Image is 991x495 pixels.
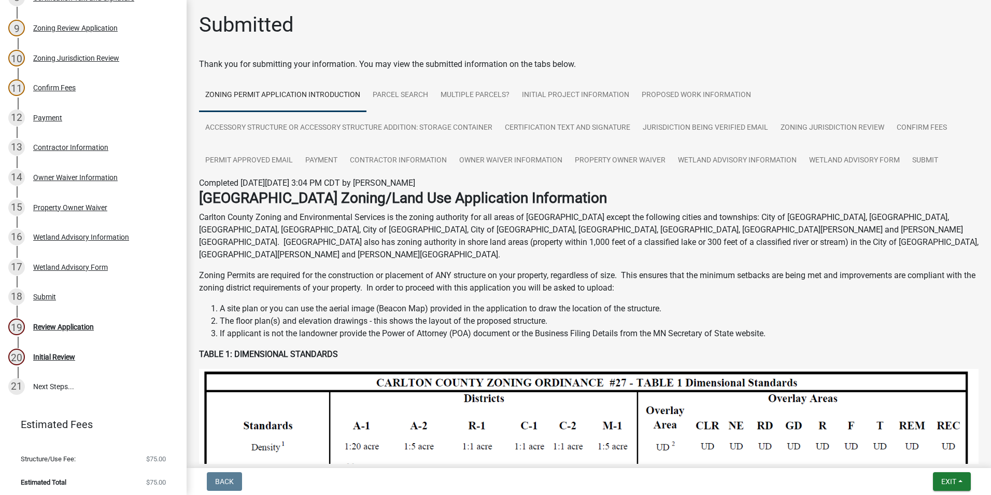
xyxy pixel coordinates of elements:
a: Proposed Work Information [635,79,757,112]
a: Initial Project Information [516,79,635,112]
div: Payment [33,114,62,121]
div: Thank you for submitting your information. You may view the submitted information on the tabs below. [199,58,979,71]
a: Confirm Fees [890,112,953,145]
span: $75.00 [146,479,166,486]
span: Back [215,477,234,486]
h1: Submitted [199,12,294,37]
span: Completed [DATE][DATE] 3:04 PM CDT by [PERSON_NAME] [199,178,415,188]
div: Confirm Fees [33,84,76,91]
a: Contractor Information [344,144,453,177]
li: The floor plan(s) and elevation drawings - this shows the layout of the proposed structure. [220,315,979,327]
div: Submit [33,293,56,300]
div: 19 [8,319,25,335]
span: Exit [941,477,956,486]
span: Structure/Use Fee: [21,456,76,462]
div: Property Owner Waiver [33,204,107,211]
div: 12 [8,109,25,126]
div: Wetland Advisory Information [33,233,129,241]
div: Initial Review [33,353,75,361]
a: Owner Waiver Information [453,144,569,177]
div: 13 [8,139,25,156]
li: If applicant is not the landowner provide the Power of Attorney (POA) document or the Business Fi... [220,327,979,340]
a: Certification Text and Signature [499,112,636,145]
div: Contractor Information [33,144,108,151]
a: Permit Approved Email [199,144,299,177]
button: Exit [933,472,971,491]
a: Parcel search [366,79,434,112]
div: 21 [8,378,25,395]
strong: TABLE 1: DIMENSIONAL STANDARDS [199,349,338,359]
a: Multiple Parcels? [434,79,516,112]
a: Wetland Advisory Information [672,144,803,177]
span: Estimated Total [21,479,66,486]
div: 14 [8,169,25,186]
div: 15 [8,199,25,216]
div: 16 [8,229,25,245]
a: Payment [299,144,344,177]
li: A site plan or you can use the aerial image (Beacon Map) provided in the application to draw the ... [220,302,979,315]
div: Zoning Jurisdiction Review [33,54,119,62]
div: 20 [8,349,25,365]
div: 18 [8,288,25,305]
div: Owner Waiver Information [33,174,118,181]
div: 9 [8,20,25,36]
span: $75.00 [146,456,166,462]
div: 10 [8,50,25,66]
a: Zoning Jurisdiction Review [774,112,890,145]
button: Back [207,472,242,491]
a: Estimated Fees [8,414,170,435]
div: 11 [8,79,25,96]
a: Wetland Advisory Form [803,144,906,177]
strong: [GEOGRAPHIC_DATA] Zoning/Land Use Application Information [199,189,607,207]
a: Property Owner Waiver [569,144,672,177]
div: Zoning Review Application [33,24,118,32]
p: Zoning Permits are required for the construction or placement of ANY structure on your property, ... [199,269,979,294]
div: 17 [8,259,25,276]
div: Wetland Advisory Form [33,264,108,271]
div: Review Application [33,323,94,331]
a: Accessory Structure or Accessory Structure Addition: Storage Container [199,112,499,145]
a: Jurisdiction Being Verified Email [636,112,774,145]
a: Submit [906,144,944,177]
p: Carlton County Zoning and Environmental Services is the zoning authority for all areas of [GEOGRA... [199,211,979,261]
a: Zoning Permit Application Introduction [199,79,366,112]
